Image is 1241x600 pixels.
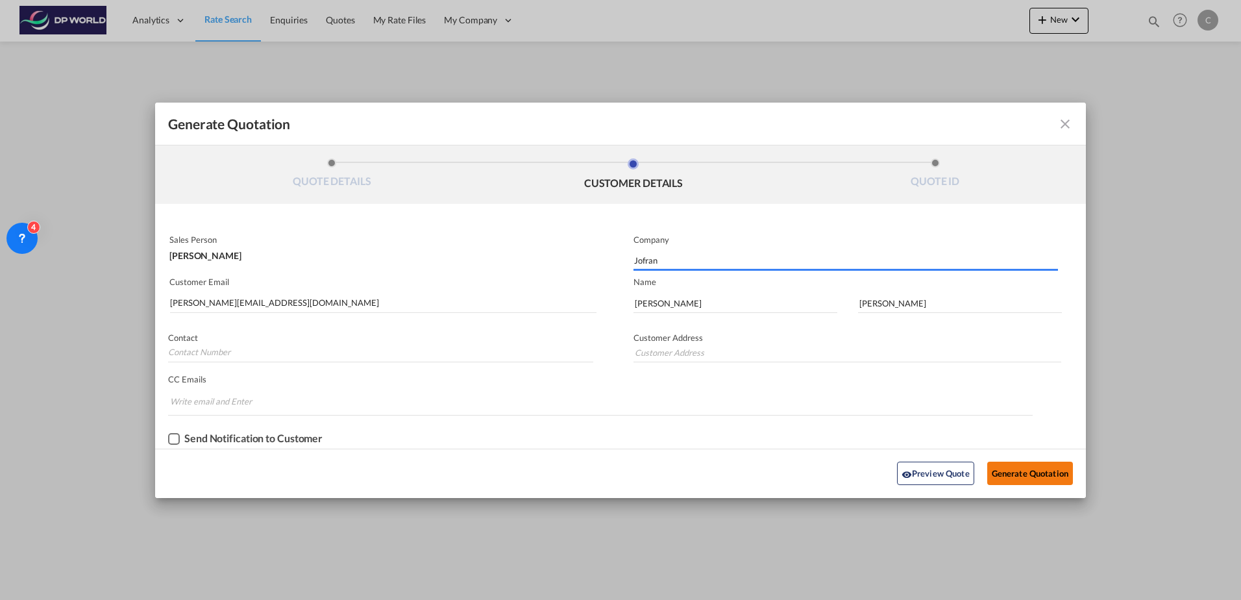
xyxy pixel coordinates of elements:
[181,158,483,194] li: QUOTE DETAILS
[902,469,912,480] md-icon: icon-eye
[1057,116,1073,132] md-icon: icon-close fg-AAA8AD cursor m-0
[168,390,1033,415] md-chips-wrap: Chips container. Enter the text area, then type text, and press enter to add a chip.
[168,374,1033,384] p: CC Emails
[169,277,596,287] p: Customer Email
[987,462,1073,485] button: Generate Quotation
[784,158,1086,194] li: QUOTE ID
[168,432,323,445] md-checkbox: Checkbox No Ink
[170,391,267,412] input: Chips input.
[634,251,1058,271] input: Company Name
[633,234,1058,245] p: Company
[184,432,323,444] div: Send Notification to Customer
[168,116,290,132] span: Generate Quotation
[858,294,1062,313] input: Last Name
[633,343,1061,362] input: Customer Address
[483,158,785,194] li: CUSTOMER DETAILS
[633,294,837,313] input: First Name
[168,332,593,343] p: Contact
[168,343,593,362] input: Contact Number
[633,332,703,343] span: Customer Address
[170,294,596,313] input: Search by Customer Name/Email Id/Company
[633,277,1086,287] p: Name
[897,462,974,485] button: icon-eyePreview Quote
[155,103,1086,498] md-dialog: Generate QuotationQUOTE ...
[169,234,593,245] p: Sales Person
[169,245,593,260] div: [PERSON_NAME]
